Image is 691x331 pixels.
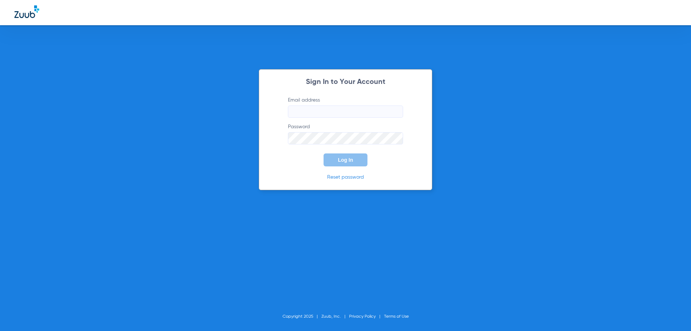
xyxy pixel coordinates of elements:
label: Password [288,123,403,144]
img: Zuub Logo [14,5,39,18]
input: Password [288,132,403,144]
button: Log In [324,153,367,166]
input: Email address [288,106,403,118]
a: Terms of Use [384,314,409,319]
label: Email address [288,97,403,118]
a: Reset password [327,175,364,180]
h2: Sign In to Your Account [277,79,414,86]
a: Privacy Policy [349,314,376,319]
li: Zuub, Inc. [321,313,349,320]
span: Log In [338,157,353,163]
li: Copyright 2025 [283,313,321,320]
